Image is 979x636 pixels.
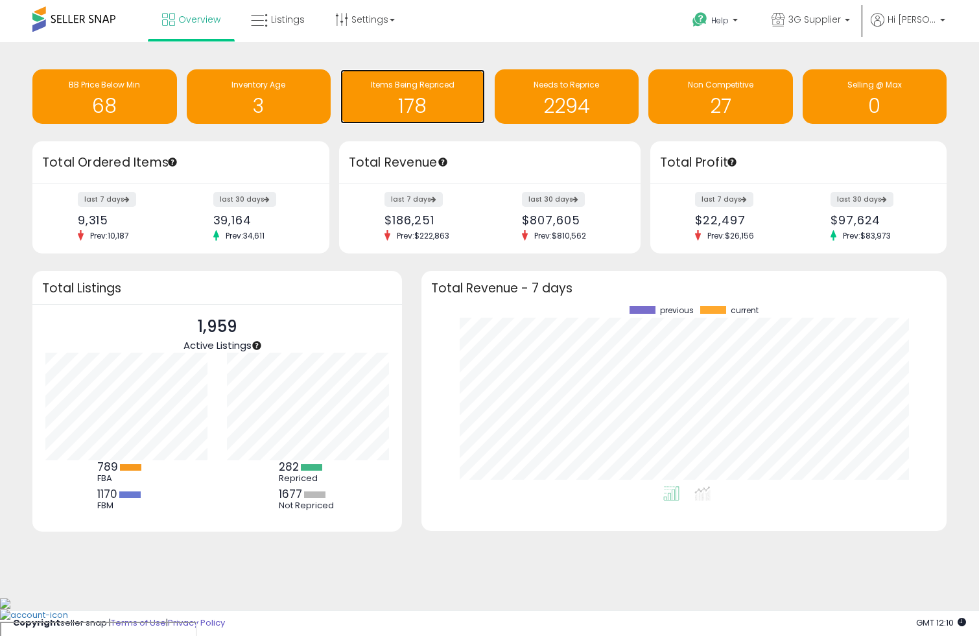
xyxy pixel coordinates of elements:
[42,283,392,293] h3: Total Listings
[495,69,639,124] a: Needs to Reprice 2294
[183,314,252,339] p: 1,959
[97,473,156,484] div: FBA
[731,306,759,315] span: current
[437,156,449,168] div: Tooltip anchor
[251,340,263,351] div: Tooltip anchor
[84,230,136,241] span: Prev: 10,187
[178,13,220,26] span: Overview
[279,459,299,475] b: 282
[831,213,924,227] div: $97,624
[187,69,331,124] a: Inventory Age 3
[788,13,841,26] span: 3G Supplier
[279,501,337,511] div: Not Repriced
[648,69,793,124] a: Non Competitive 27
[78,192,136,207] label: last 7 days
[431,283,937,293] h3: Total Revenue - 7 days
[522,192,585,207] label: last 30 days
[688,79,753,90] span: Non Competitive
[231,79,285,90] span: Inventory Age
[219,230,271,241] span: Prev: 34,611
[522,213,617,227] div: $807,605
[69,79,140,90] span: BB Price Below Min
[347,95,478,117] h1: 178
[655,95,786,117] h1: 27
[97,501,156,511] div: FBM
[726,156,738,168] div: Tooltip anchor
[279,486,302,502] b: 1677
[349,154,631,172] h3: Total Revenue
[390,230,456,241] span: Prev: $222,863
[534,79,599,90] span: Needs to Reprice
[384,192,443,207] label: last 7 days
[803,69,947,124] a: Selling @ Max 0
[501,95,633,117] h1: 2294
[692,12,708,28] i: Get Help
[809,95,941,117] h1: 0
[888,13,936,26] span: Hi [PERSON_NAME]
[78,213,171,227] div: 9,315
[682,2,751,42] a: Help
[695,192,753,207] label: last 7 days
[711,15,729,26] span: Help
[42,154,320,172] h3: Total Ordered Items
[701,230,761,241] span: Prev: $26,156
[39,95,171,117] h1: 68
[97,486,117,502] b: 1170
[32,69,177,124] a: BB Price Below Min 68
[660,154,938,172] h3: Total Profit
[847,79,902,90] span: Selling @ Max
[213,192,276,207] label: last 30 days
[279,473,337,484] div: Repriced
[384,213,480,227] div: $186,251
[167,156,178,168] div: Tooltip anchor
[695,213,788,227] div: $22,497
[97,459,118,475] b: 789
[871,13,945,42] a: Hi [PERSON_NAME]
[193,95,325,117] h1: 3
[183,338,252,352] span: Active Listings
[271,13,305,26] span: Listings
[831,192,893,207] label: last 30 days
[371,79,454,90] span: Items Being Repriced
[213,213,307,227] div: 39,164
[660,306,694,315] span: previous
[528,230,593,241] span: Prev: $810,562
[836,230,897,241] span: Prev: $83,973
[340,69,485,124] a: Items Being Repriced 178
